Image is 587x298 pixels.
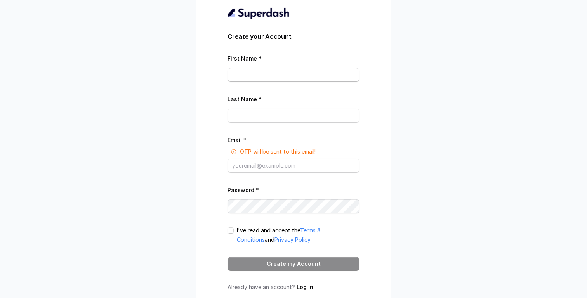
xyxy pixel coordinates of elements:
[240,148,316,156] p: OTP will be sent to this email!
[228,55,262,62] label: First Name *
[297,284,313,290] a: Log In
[228,32,359,41] h3: Create your Account
[228,283,359,291] p: Already have an account?
[228,257,359,271] button: Create my Account
[237,226,359,244] p: I've read and accept the and
[228,7,290,19] img: light.svg
[228,187,259,193] label: Password *
[228,96,262,102] label: Last Name *
[274,236,311,243] a: Privacy Policy
[228,159,359,173] input: youremail@example.com
[228,137,247,143] label: Email *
